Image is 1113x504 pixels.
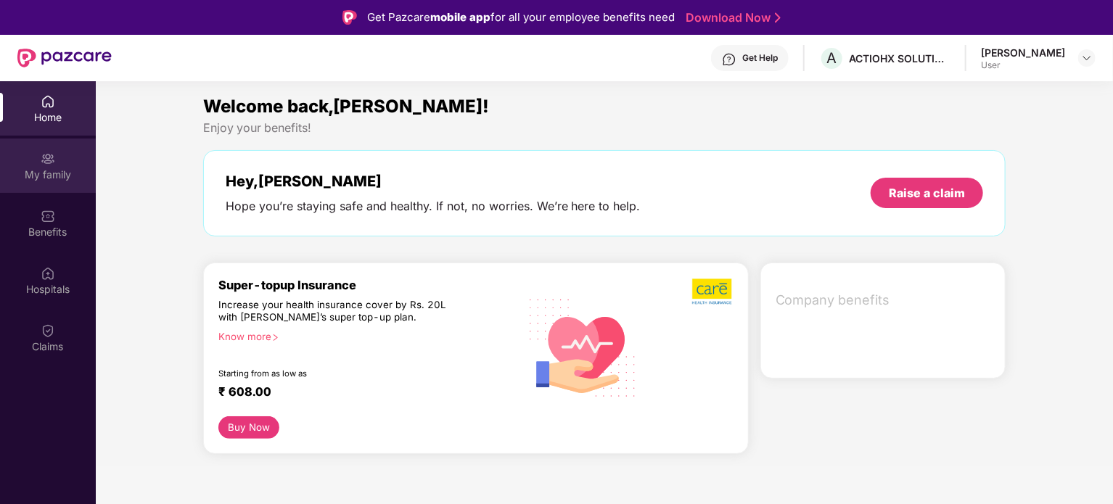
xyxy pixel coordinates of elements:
img: Logo [342,10,357,25]
div: Get Pazcare for all your employee benefits need [367,9,675,26]
div: ACTIOHX SOLUTIONS PRIVATE LIMITED [849,51,950,65]
img: svg+xml;base64,PHN2ZyBpZD0iQmVuZWZpdHMiIHhtbG5zPSJodHRwOi8vd3d3LnczLm9yZy8yMDAwL3N2ZyIgd2lkdGg9Ij... [41,209,55,223]
span: A [827,49,837,67]
span: right [271,334,279,342]
img: svg+xml;base64,PHN2ZyB4bWxucz0iaHR0cDovL3d3dy53My5vcmcvMjAwMC9zdmciIHhtbG5zOnhsaW5rPSJodHRwOi8vd3... [519,281,648,413]
a: Download Now [686,10,776,25]
button: Buy Now [218,416,280,439]
img: New Pazcare Logo [17,49,112,67]
div: Know more [218,331,510,341]
img: svg+xml;base64,PHN2ZyBpZD0iSG9zcGl0YWxzIiB4bWxucz0iaHR0cDovL3d3dy53My5vcmcvMjAwMC9zdmciIHdpZHRoPS... [41,266,55,281]
div: Get Help [742,52,778,64]
img: svg+xml;base64,PHN2ZyBpZD0iQ2xhaW0iIHhtbG5zPSJodHRwOi8vd3d3LnczLm9yZy8yMDAwL3N2ZyIgd2lkdGg9IjIwIi... [41,323,55,338]
div: Enjoy your benefits! [203,120,1006,136]
div: Company benefits [767,281,1006,319]
img: svg+xml;base64,PHN2ZyBpZD0iSG9tZSIgeG1sbnM9Imh0dHA6Ly93d3cudzMub3JnLzIwMDAvc3ZnIiB3aWR0aD0iMjAiIG... [41,94,55,109]
div: User [981,59,1065,71]
div: Hey, [PERSON_NAME] [226,173,641,190]
div: [PERSON_NAME] [981,46,1065,59]
div: ₹ 608.00 [218,384,504,402]
img: Stroke [775,10,781,25]
div: Hope you’re staying safe and healthy. If not, no worries. We’re here to help. [226,199,641,214]
img: svg+xml;base64,PHN2ZyBpZD0iSGVscC0zMngzMiIgeG1sbnM9Imh0dHA6Ly93d3cudzMub3JnLzIwMDAvc3ZnIiB3aWR0aD... [722,52,736,67]
div: Raise a claim [889,185,965,201]
img: svg+xml;base64,PHN2ZyB3aWR0aD0iMjAiIGhlaWdodD0iMjAiIHZpZXdCb3g9IjAgMCAyMCAyMCIgZmlsbD0ibm9uZSIgeG... [41,152,55,166]
strong: mobile app [430,10,490,24]
img: b5dec4f62d2307b9de63beb79f102df3.png [692,278,734,305]
div: Starting from as low as [218,368,457,379]
div: Increase your health insurance cover by Rs. 20L with [PERSON_NAME]’s super top-up plan. [218,299,456,325]
span: Welcome back,[PERSON_NAME]! [203,96,489,117]
span: Company benefits [776,290,994,310]
img: svg+xml;base64,PHN2ZyBpZD0iRHJvcGRvd24tMzJ4MzIiIHhtbG5zPSJodHRwOi8vd3d3LnczLm9yZy8yMDAwL3N2ZyIgd2... [1081,52,1093,64]
div: Super-topup Insurance [218,278,519,292]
